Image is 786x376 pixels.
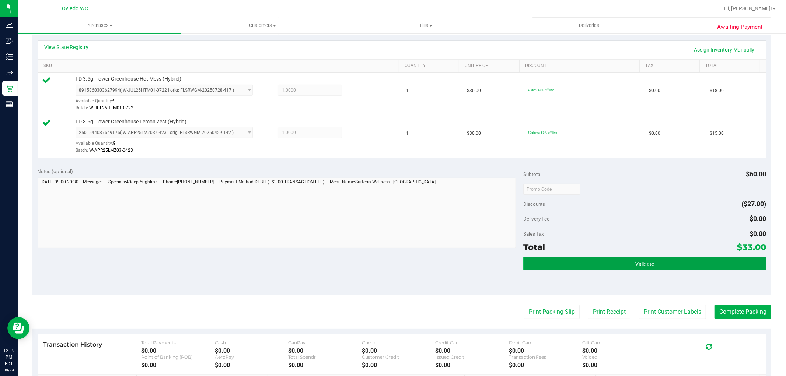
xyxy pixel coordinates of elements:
inline-svg: Inbound [6,37,13,45]
div: $0.00 [362,362,435,369]
span: Sales Tax [523,231,544,237]
span: $18.00 [710,87,724,94]
a: Assign Inventory Manually [689,43,759,56]
span: $0.00 [750,215,766,222]
inline-svg: Analytics [6,21,13,29]
span: Customers [181,22,344,29]
input: Promo Code [523,184,580,195]
a: Purchases [18,18,181,33]
span: FD 3.5g Flower Greenhouse Lemon Zest (Hybrid) [76,118,186,125]
span: $15.00 [710,130,724,137]
a: Quantity [405,63,456,69]
a: SKU [43,63,396,69]
div: Available Quantity: [76,138,262,152]
div: $0.00 [435,362,509,369]
div: $0.00 [582,347,656,354]
a: Deliveries [507,18,671,33]
span: FD 3.5g Flower Greenhouse Hot Mess (Hybrid) [76,75,181,82]
span: ($27.00) [742,200,766,208]
div: Check [362,340,435,345]
a: Customers [181,18,344,33]
div: $0.00 [362,347,435,354]
span: $33.00 [737,242,766,252]
div: $0.00 [288,362,361,369]
span: W-JUL25HTM01-0722 [89,105,133,110]
button: Print Receipt [588,305,630,319]
a: Total [706,63,757,69]
inline-svg: Reports [6,101,13,108]
div: $0.00 [288,347,361,354]
button: Complete Packing [715,305,771,319]
span: Delivery Fee [523,216,549,222]
div: Voided [582,354,656,360]
p: 08/23 [3,367,14,373]
inline-svg: Inventory [6,53,13,60]
span: Batch: [76,148,88,153]
div: $0.00 [509,362,582,369]
span: Deliveries [569,22,609,29]
div: AeroPay [215,354,288,360]
div: $0.00 [582,362,656,369]
span: 9 [113,141,116,146]
a: Unit Price [465,63,517,69]
span: $60.00 [746,170,766,178]
div: Debit Card [509,340,582,345]
span: 50ghlmz: 50% off line [528,131,557,134]
span: 1 [406,130,409,137]
div: Total Payments [141,340,214,345]
span: $0.00 [750,230,766,238]
a: Discount [525,63,637,69]
div: Total Spendr [288,354,361,360]
span: Validate [635,261,654,267]
span: W-APR25LMZ03-0423 [89,148,133,153]
span: Tills [345,22,507,29]
a: Tills [344,18,507,33]
inline-svg: Retail [6,85,13,92]
div: $0.00 [435,347,509,354]
div: $0.00 [509,347,582,354]
span: Notes (optional) [38,168,73,174]
a: View State Registry [45,43,89,51]
inline-svg: Outbound [6,69,13,76]
span: 40dep: 40% off line [528,88,554,92]
span: Total [523,242,545,252]
div: Point of Banking (POB) [141,354,214,360]
span: Discounts [523,197,545,211]
div: $0.00 [215,347,288,354]
div: Transaction Fees [509,354,582,360]
span: Hi, [PERSON_NAME]! [724,6,772,11]
button: Print Customer Labels [639,305,706,319]
div: Available Quantity: [76,96,262,110]
span: Oviedo WC [62,6,88,12]
div: Credit Card [435,340,509,345]
span: 1 [406,87,409,94]
span: $0.00 [649,87,660,94]
span: Batch: [76,105,88,110]
div: Issued Credit [435,354,509,360]
span: Purchases [18,22,181,29]
span: $30.00 [467,87,481,94]
div: $0.00 [141,362,214,369]
div: $0.00 [141,347,214,354]
span: $0.00 [649,130,660,137]
p: 12:19 PM EDT [3,347,14,367]
span: $30.00 [467,130,481,137]
div: CanPay [288,340,361,345]
span: Subtotal [523,171,541,177]
span: 9 [113,98,116,103]
div: $0.00 [215,362,288,369]
span: Awaiting Payment [717,23,762,31]
button: Print Packing Slip [524,305,580,319]
button: Validate [523,257,766,270]
div: Customer Credit [362,354,435,360]
iframe: Resource center [7,317,29,339]
a: Tax [645,63,697,69]
div: Gift Card [582,340,656,345]
div: Cash [215,340,288,345]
